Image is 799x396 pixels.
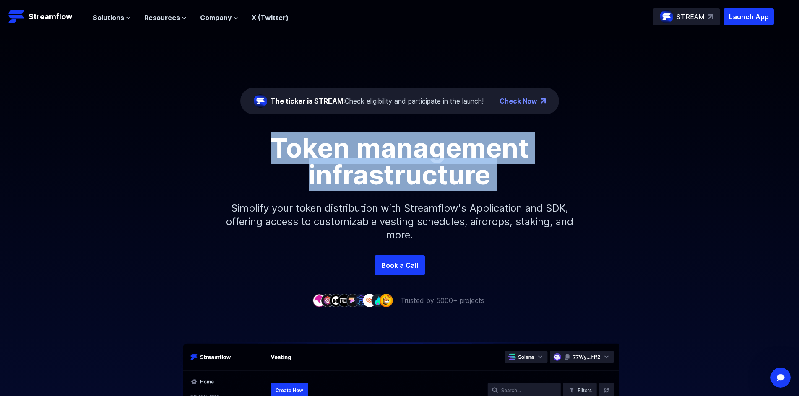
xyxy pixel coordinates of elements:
img: company-8 [371,294,385,307]
a: STREAM [653,8,720,25]
a: Book a Call [375,255,425,275]
div: Check eligibility and participate in the launch! [271,96,484,106]
button: Launch App [724,8,774,25]
img: company-9 [380,294,393,307]
a: Check Now [500,96,537,106]
span: Company [200,13,232,23]
img: Streamflow Logo [8,8,25,25]
span: Solutions [93,13,124,23]
img: company-5 [346,294,359,307]
p: Streamflow [29,11,72,23]
img: company-2 [321,294,334,307]
img: top-right-arrow.svg [708,14,713,19]
iframe: Intercom live chat [770,368,791,388]
span: Resources [144,13,180,23]
img: company-6 [354,294,368,307]
img: company-7 [363,294,376,307]
h1: Token management infrastructure [211,135,588,188]
button: Solutions [93,13,131,23]
button: Company [200,13,238,23]
img: company-1 [312,294,326,307]
img: top-right-arrow.png [541,98,546,104]
img: streamflow-logo-circle.png [254,94,267,108]
p: Trusted by 5000+ projects [401,295,484,305]
p: Simplify your token distribution with Streamflow's Application and SDK, offering access to custom... [219,188,580,255]
button: Resources [144,13,187,23]
a: Streamflow [8,8,84,25]
img: company-4 [338,294,351,307]
span: The ticker is STREAM: [271,97,345,105]
img: company-3 [329,294,343,307]
p: STREAM [677,12,705,22]
a: X (Twitter) [252,13,289,22]
img: streamflow-logo-circle.png [660,10,673,23]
